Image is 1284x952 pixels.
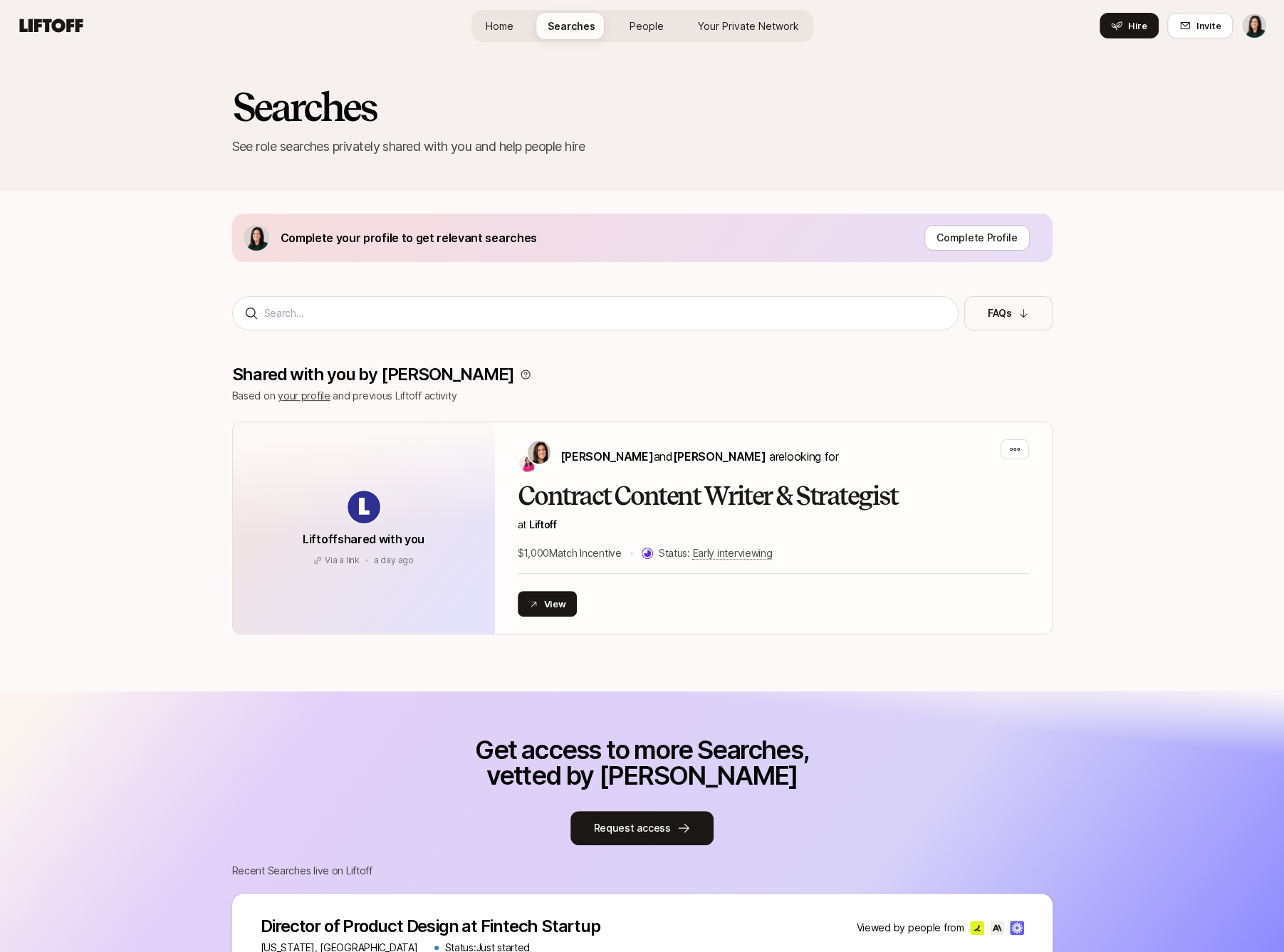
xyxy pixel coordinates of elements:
p: Complete Profile [936,229,1018,246]
button: Request access [570,811,713,845]
img: Anthropic [990,921,1004,935]
p: Recent Searches live on Liftoff [232,862,1053,879]
img: Eleanor Morgan [528,441,550,464]
button: Complete Profile [924,225,1030,251]
h2: Contract Content Writer & Strategist [518,482,1029,511]
span: Liftoff [529,518,557,530]
p: Director of Product Design at Fintech Startup [261,916,600,936]
img: Emma Frane [519,455,536,472]
p: $1,000 Match Incentive [518,545,622,562]
p: Viewed by people from [856,919,964,936]
p: Get access to more Searches, vetted by [PERSON_NAME] [468,737,817,788]
button: Eleanor Testing Kickstart V2 [1241,13,1267,38]
p: are looking for [560,447,839,466]
span: Liftoff shared with you [303,532,424,546]
span: Hire [1128,19,1147,33]
a: Searches [536,13,607,39]
img: Eleanor Testing Kickstart V2 [1242,14,1266,38]
p: Complete your profile to get relevant searches [281,229,537,247]
span: People [630,19,664,33]
img: Ramp [970,921,984,935]
p: at [518,516,1029,533]
a: Home [474,13,525,39]
span: and [653,449,766,464]
a: Your Private Network [687,13,810,39]
span: Searches [548,19,595,33]
img: a307906c_47a9_44b3_a2fe_a2b8bd2a882d.jpg [244,225,269,251]
span: Early interviewing [692,547,772,560]
a: People [618,13,675,39]
p: Based on and previous Liftoff activity [232,387,1053,404]
h2: Searches [232,85,1053,128]
p: Shared with you by [PERSON_NAME] [232,365,515,385]
a: your profile [278,389,330,402]
button: FAQs [964,296,1053,330]
p: FAQs [988,305,1012,322]
button: Hire [1100,13,1159,38]
img: avatar-url [348,491,380,523]
img: Loom [1010,921,1024,935]
p: Via a link [325,554,360,567]
span: Invite [1196,19,1221,33]
button: View [518,591,578,617]
span: Your Private Network [698,19,799,33]
button: Invite [1167,13,1233,38]
input: Search... [264,305,946,322]
p: Status: [659,545,773,562]
span: September 13, 2025 2:59pm [374,555,414,565]
span: Home [486,19,513,33]
span: [PERSON_NAME] [560,449,654,464]
span: [PERSON_NAME] [672,449,766,464]
p: See role searches privately shared with you and help people hire [232,137,1053,157]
